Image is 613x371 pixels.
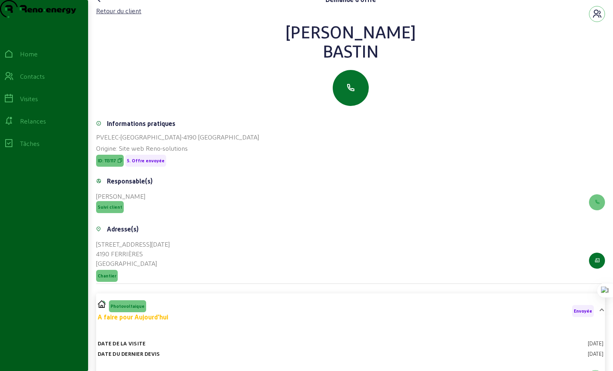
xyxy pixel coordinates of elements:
span: ID: 113117 [98,158,116,164]
div: Visites [20,94,38,104]
span: Suivi client [98,204,122,210]
div: Date de la visite [98,340,145,347]
div: Tâches [20,139,40,148]
span: Chantier [98,273,116,279]
div: PVELEC-[GEOGRAPHIC_DATA]-4190 [GEOGRAPHIC_DATA] [96,132,605,142]
div: Bastin [96,41,605,60]
div: [PERSON_NAME] [96,191,145,201]
div: Contacts [20,72,45,81]
div: Informations pratiques [107,119,175,128]
div: Date du dernier devis [98,350,160,357]
div: [DATE] [588,340,604,347]
span: Photovoltaique [111,303,145,309]
div: Adresse(s) [107,224,139,234]
div: A faire pour Aujourd'hui [98,312,168,322]
div: Responsable(s) [107,176,153,186]
div: [GEOGRAPHIC_DATA] [96,259,170,268]
span: Envoyée [574,308,592,314]
div: Relances [20,116,46,126]
div: [DATE] [588,350,604,357]
div: Retour du client [96,6,141,16]
div: [PERSON_NAME] [96,22,605,41]
div: [STREET_ADDRESS][DATE] [96,239,170,249]
span: 5. Offre envoyée [127,158,165,164]
img: PVELEC [98,300,106,308]
mat-expansion-panel-header: PVELECPhotovoltaiqueA faire pour Aujourd'huiEnvoyée [96,297,605,325]
div: Home [20,49,38,59]
div: Origine: Site web Reno-solutions [96,144,605,153]
div: 4190 FERRIÈRES [96,249,170,259]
